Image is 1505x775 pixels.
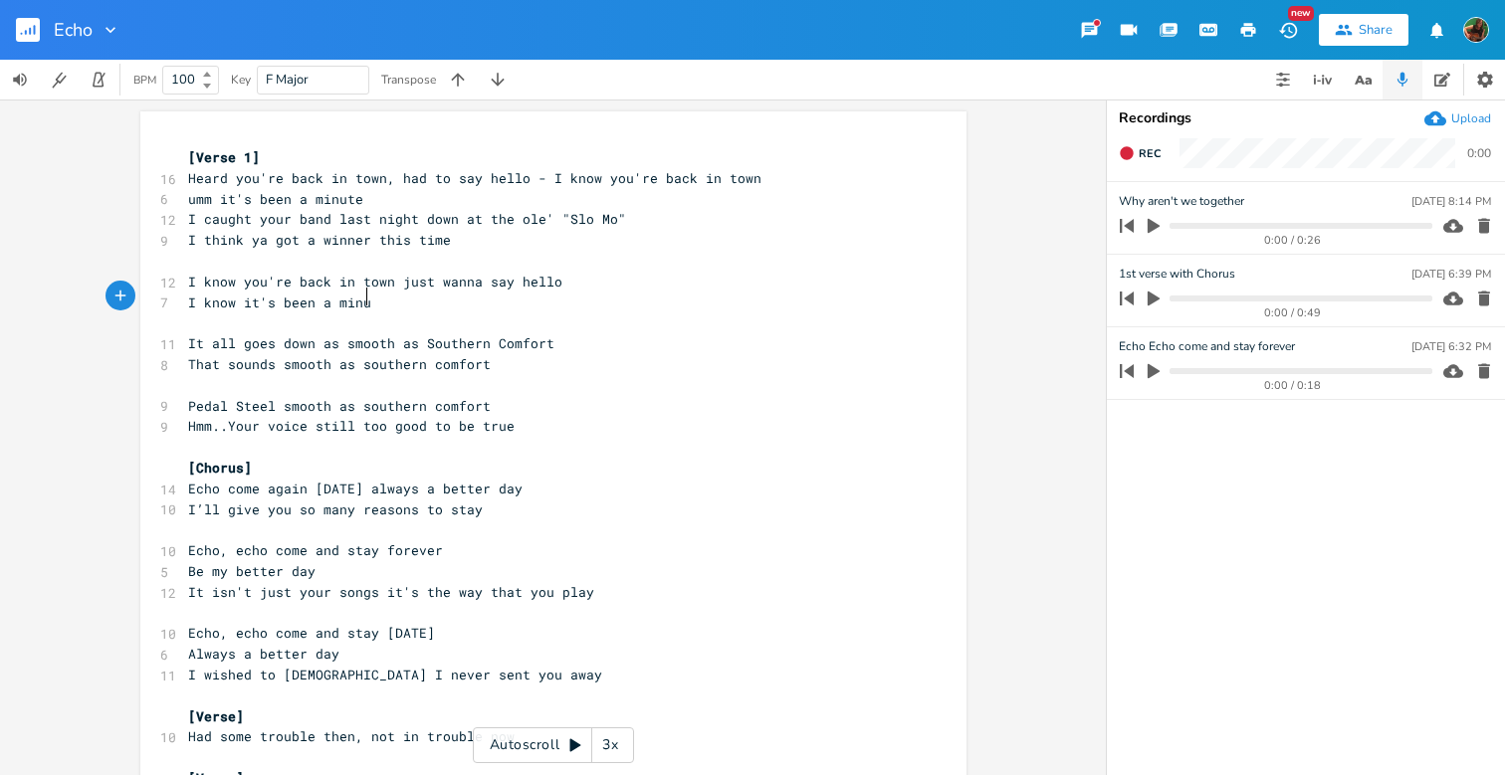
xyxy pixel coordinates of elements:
[188,190,363,208] span: umm it's been a minute
[188,666,602,683] span: I wished to [DEMOGRAPHIC_DATA] I never sent you away
[1411,196,1491,207] div: [DATE] 8:14 PM
[188,707,244,725] span: [Verse]
[188,624,435,642] span: Echo, echo come and stay [DATE]
[592,727,628,763] div: 3x
[188,459,252,477] span: [Chorus]
[188,727,515,745] span: Had some trouble then, not in trouble now
[1411,341,1491,352] div: [DATE] 6:32 PM
[1119,337,1295,356] span: Echo Echo come and stay forever
[188,583,594,601] span: It isn't just your songs it's the way that you play
[231,74,251,86] div: Key
[473,727,634,763] div: Autoscroll
[188,231,451,249] span: I think ya got a winner this time
[1411,269,1491,280] div: [DATE] 6:39 PM
[1119,192,1244,211] span: Why aren't we together
[1119,265,1235,284] span: 1st verse with Chorus
[188,397,491,415] span: Pedal Steel smooth as southern comfort
[381,74,436,86] div: Transpose
[1451,110,1491,126] div: Upload
[188,645,339,663] span: Always a better day
[188,417,515,435] span: Hmm..Your voice still too good to be true
[188,334,554,352] span: It all goes down as smooth as Southern Comfort
[1139,146,1161,161] span: Rec
[133,75,156,86] div: BPM
[188,480,523,497] span: Echo come again [DATE] always a better day
[188,541,443,559] span: Echo, echo come and stay forever
[1319,14,1408,46] button: Share
[266,71,309,89] span: F Major
[1467,147,1491,159] div: 0:00
[188,355,491,373] span: That sounds smooth as southern comfort
[1154,307,1432,318] div: 0:00 / 0:49
[54,21,93,39] span: Echo
[1359,21,1393,39] div: Share
[188,210,626,228] span: I caught your band last night down at the ole' "Slo Mo"
[1111,137,1169,169] button: Rec
[188,293,371,311] span: I know it's been a minu
[1288,6,1314,21] div: New
[188,148,260,166] span: [Verse 1]
[188,562,316,580] span: Be my better day
[1463,17,1489,43] img: Susan Rowe
[1119,111,1493,125] div: Recordings
[188,273,562,291] span: I know you're back in town just wanna say hello
[1268,12,1308,48] button: New
[188,500,483,518] span: I’ll give you so many reasons to stay
[1154,380,1432,391] div: 0:00 / 0:18
[1424,107,1491,129] button: Upload
[188,169,761,187] span: Heard you're back in town, had to say hello - I know you're back in town
[1154,235,1432,246] div: 0:00 / 0:26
